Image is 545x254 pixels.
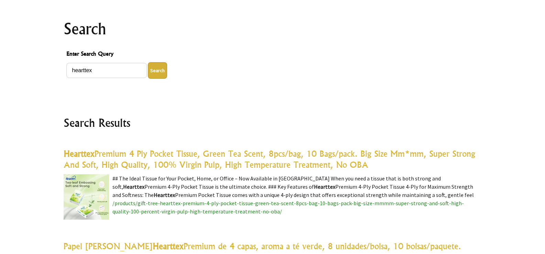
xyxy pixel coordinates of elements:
a: HearttexPremium 4 Ply Pocket Tissue, Green Tea Scent, 8pcs/bag, 10 Bags/pack. Big Size Mm*mm, Sup... [64,148,475,170]
input: Enter Search Query [66,63,147,78]
highlight: Hearttex [154,191,175,198]
highlight: Hearttex [123,183,144,190]
highlight: Hearttex [314,183,335,190]
span: Enter Search Query [66,49,479,59]
button: Enter Search Query [148,62,167,79]
img: Hearttex Premium 4 Ply Pocket Tissue, Green Tea Scent, 8pcs/bag, 10 Bags/pack. Big Size Mm*mm, Su... [64,174,109,220]
highlight: Hearttex [153,241,184,251]
highlight: Hearttex [64,148,95,159]
h1: Search [64,21,482,37]
a: /products/gift-tree-hearttex-premium-4-ply-pocket-tissue-green-tea-scent-8pcs-bag-10-bags-pack-bi... [112,200,464,215]
h2: Search Results [64,114,482,131]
